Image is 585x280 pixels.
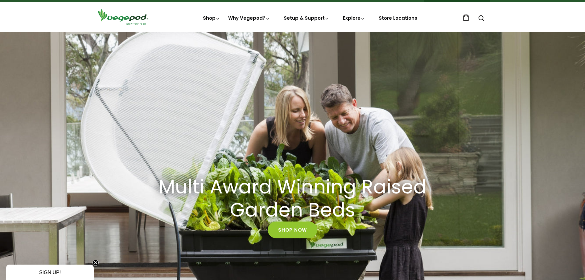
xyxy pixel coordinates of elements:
[6,265,94,280] div: SIGN UP!Close teaser
[203,15,220,21] a: Shop
[379,15,417,21] a: Store Locations
[146,176,439,222] a: Multi Award Winning Raised Garden Beds
[343,15,365,21] a: Explore
[478,16,484,22] a: Search
[268,222,317,238] a: Shop Now
[284,15,329,21] a: Setup & Support
[93,260,99,266] button: Close teaser
[95,8,151,26] img: Vegepod
[39,270,61,275] span: SIGN UP!
[154,176,431,222] h2: Multi Award Winning Raised Garden Beds
[228,15,270,21] a: Why Vegepod?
